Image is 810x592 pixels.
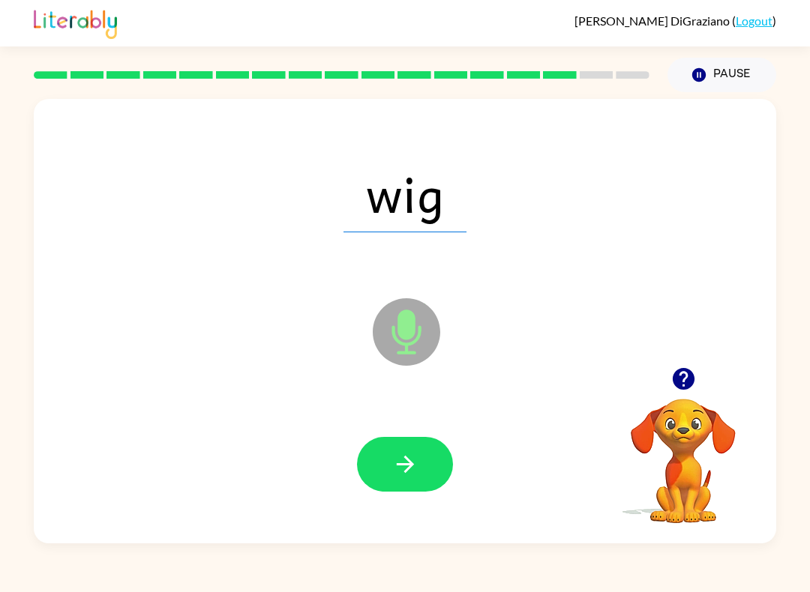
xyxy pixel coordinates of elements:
[667,58,776,92] button: Pause
[736,13,772,28] a: Logout
[574,13,776,28] div: ( )
[608,375,758,525] video: Your browser must support playing .mp4 files to use Literably. Please try using another browser.
[574,13,732,28] span: [PERSON_NAME] DiGraziano
[34,6,117,39] img: Literably
[343,154,466,232] span: wig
